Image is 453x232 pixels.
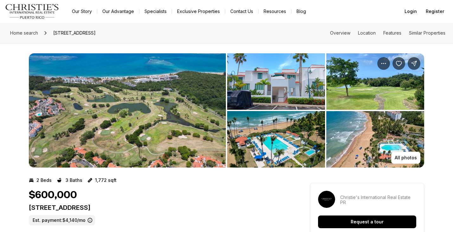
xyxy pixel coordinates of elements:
a: Skip to: Location [358,30,376,36]
button: Save Property: 6000 RIO MAR BOULEVARD #47 [392,57,405,70]
button: All photos [391,152,420,164]
span: Register [426,9,444,14]
button: Login [401,5,421,18]
p: Request a tour [351,219,384,224]
button: Share Property: 6000 RIO MAR BOULEVARD #47 [408,57,420,70]
span: [STREET_ADDRESS] [51,28,98,38]
p: 2 Beds [36,178,52,183]
button: Property options [377,57,390,70]
label: Est. payment: $4,140/mo [29,215,95,225]
p: Christie's International Real Estate PR [340,195,416,205]
button: 3 Baths [57,175,82,185]
button: View image gallery [29,53,226,168]
button: View image gallery [326,111,424,168]
a: Home search [8,28,41,38]
button: Contact Us [225,7,258,16]
a: Exclusive Properties [172,7,225,16]
a: Specialists [139,7,172,16]
p: All photos [395,155,417,160]
nav: Page section menu [330,30,445,36]
span: Home search [10,30,38,36]
button: View image gallery [227,53,325,110]
li: 2 of 13 [227,53,424,168]
h1: $600,000 [29,189,77,201]
div: Listing Photos [29,53,424,168]
a: Blog [291,7,311,16]
p: 1,772 sqft [95,178,117,183]
a: Skip to: Similar Properties [409,30,445,36]
a: Skip to: Features [383,30,401,36]
a: Our Story [67,7,97,16]
button: View image gallery [227,111,325,168]
span: Login [405,9,417,14]
img: logo [5,4,59,19]
a: Resources [258,7,291,16]
button: View image gallery [326,53,424,110]
button: Request a tour [318,215,416,228]
li: 1 of 13 [29,53,226,168]
a: Skip to: Overview [330,30,350,36]
p: 3 Baths [66,178,82,183]
a: Our Advantage [97,7,139,16]
p: [STREET_ADDRESS] [29,204,287,211]
button: Register [422,5,448,18]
